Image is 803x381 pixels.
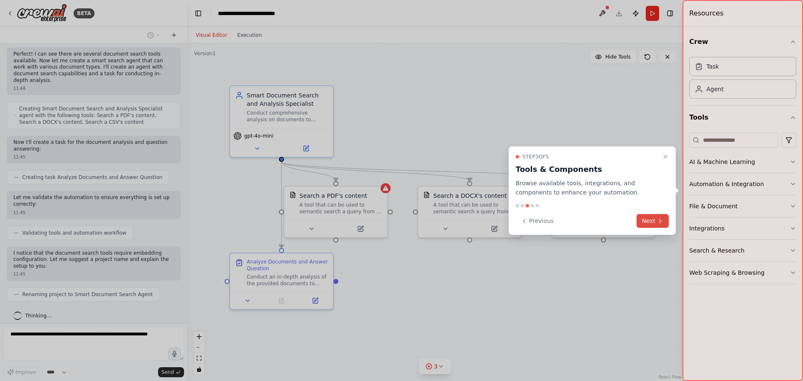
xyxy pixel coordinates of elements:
[660,151,670,161] button: Close walkthrough
[522,153,549,160] span: Step 3 of 5
[516,163,659,175] h3: Tools & Components
[637,214,669,228] button: Next
[192,8,204,19] button: Hide left sidebar
[516,178,659,197] p: Browse available tools, integrations, and components to enhance your automation.
[516,214,559,228] button: Previous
